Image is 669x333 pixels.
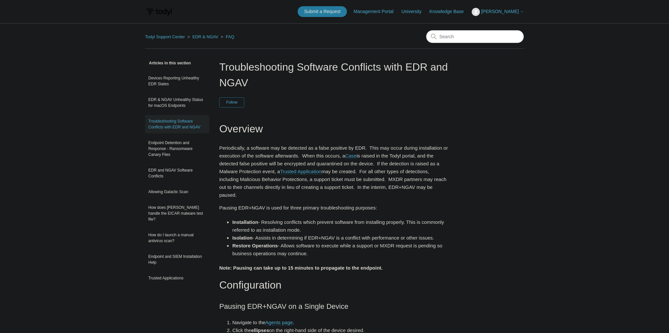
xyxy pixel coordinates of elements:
a: Knowledge Base [430,8,470,15]
a: FAQ [226,34,234,39]
a: Devices Reporting Unhealthy EDR States [145,72,209,90]
h1: Troubleshooting Software Conflicts with EDR and NGAV [219,59,450,91]
a: EDR & NGAV [192,34,218,39]
button: [PERSON_NAME] [472,8,524,16]
img: Todyl Support Center Help Center home page [145,6,173,18]
strong: ellipses [251,327,269,333]
li: EDR & NGAV [186,34,220,39]
h1: Configuration [219,277,450,293]
a: Management Portal [354,8,400,15]
button: Follow Article [219,97,244,107]
a: Submit a Request [298,6,347,17]
p: Pausing EDR+NGAV is used for three primary troubleshooting purposes: [219,204,450,212]
li: - Allows software to execute while a support or MXDR request is pending so business operations ma... [232,242,450,258]
li: FAQ [220,34,234,39]
h1: Overview [219,121,450,137]
span: [PERSON_NAME] [481,9,519,14]
p: Periodically, a software may be detected as a false positive by EDR. This may occur during instal... [219,144,450,199]
a: Trusted Applications [145,272,209,284]
a: Todyl Support Center [145,34,185,39]
strong: Restore Operations [232,243,278,248]
a: How does [PERSON_NAME] handle the EICAR malware test file? [145,201,209,225]
strong: Note: Pausing can take up to 15 minutes to propagate to the endpoint. [219,265,383,271]
input: Search [426,30,524,43]
a: Endpoint and SIEM Installation Help [145,250,209,269]
a: Troubleshooting Software Conflicts with EDR and NGAV [145,115,209,133]
span: Articles in this section [145,61,191,65]
li: - Resolving conflicts which prevent software from installing properly. This is commonly referred ... [232,218,450,234]
a: Trusted Application [280,169,321,175]
a: EDR and NGAV Software Conflicts [145,164,209,182]
strong: Installation [232,219,258,225]
a: Endpoint Detention and Response - Ransomware Canary Files [145,137,209,161]
a: University [401,8,428,15]
a: Allowing Galactic Scan [145,186,209,198]
a: Case [345,153,356,159]
strong: Isolation [232,235,253,241]
a: Agents page [265,320,293,325]
a: EDR & NGAV Unhealthy Status for macOS Endpoints [145,93,209,112]
a: How do I launch a manual antivirus scan? [145,229,209,247]
h2: Pausing EDR+NGAV on a Single Device [219,301,450,312]
li: - Assists in determining if EDR+NGAV is a conflict with performance or other issues. [232,234,450,242]
li: Navigate to the . [232,319,450,326]
li: Todyl Support Center [145,34,186,39]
